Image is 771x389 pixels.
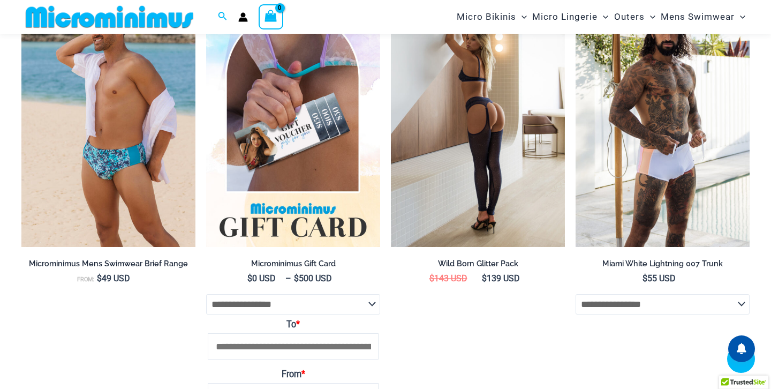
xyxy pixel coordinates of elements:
[457,3,516,31] span: Micro Bikinis
[294,273,299,283] span: $
[301,369,305,379] abbr: Required field
[532,3,598,31] span: Micro Lingerie
[576,259,750,269] h2: Miami White Lightning 007 Trunk
[658,3,748,31] a: Mens SwimwearMenu ToggleMenu Toggle
[77,276,94,283] span: From:
[516,3,527,31] span: Menu Toggle
[530,3,611,31] a: Micro LingerieMenu ToggleMenu Toggle
[206,273,380,285] span: –
[429,273,434,283] span: $
[218,10,228,24] a: Search icon link
[206,259,380,269] h2: Microminimus Gift Card
[296,319,300,330] abbr: Required field
[645,3,655,31] span: Menu Toggle
[661,3,735,31] span: Mens Swimwear
[238,12,248,22] a: Account icon link
[482,273,487,283] span: $
[206,259,380,273] a: Microminimus Gift Card
[97,273,130,283] bdi: 49 USD
[642,273,647,283] span: $
[452,2,750,32] nav: Site Navigation
[208,316,379,333] label: To
[391,259,565,273] a: Wild Born Glitter Pack
[247,273,252,283] span: $
[482,273,520,283] bdi: 139 USD
[259,4,283,29] a: View Shopping Cart, empty
[598,3,608,31] span: Menu Toggle
[642,273,676,283] bdi: 55 USD
[735,3,745,31] span: Menu Toggle
[391,259,565,269] h2: Wild Born Glitter Pack
[454,3,530,31] a: Micro BikinisMenu ToggleMenu Toggle
[429,273,467,283] bdi: 143 USD
[611,3,658,31] a: OutersMenu ToggleMenu Toggle
[294,273,332,283] bdi: 500 USD
[614,3,645,31] span: Outers
[21,259,195,269] h2: Microminimus Mens Swimwear Brief Range
[21,259,195,273] a: Microminimus Mens Swimwear Brief Range
[576,259,750,273] a: Miami White Lightning 007 Trunk
[247,273,276,283] bdi: 0 USD
[97,273,102,283] span: $
[208,366,379,383] label: From
[21,5,198,29] img: MM SHOP LOGO FLAT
